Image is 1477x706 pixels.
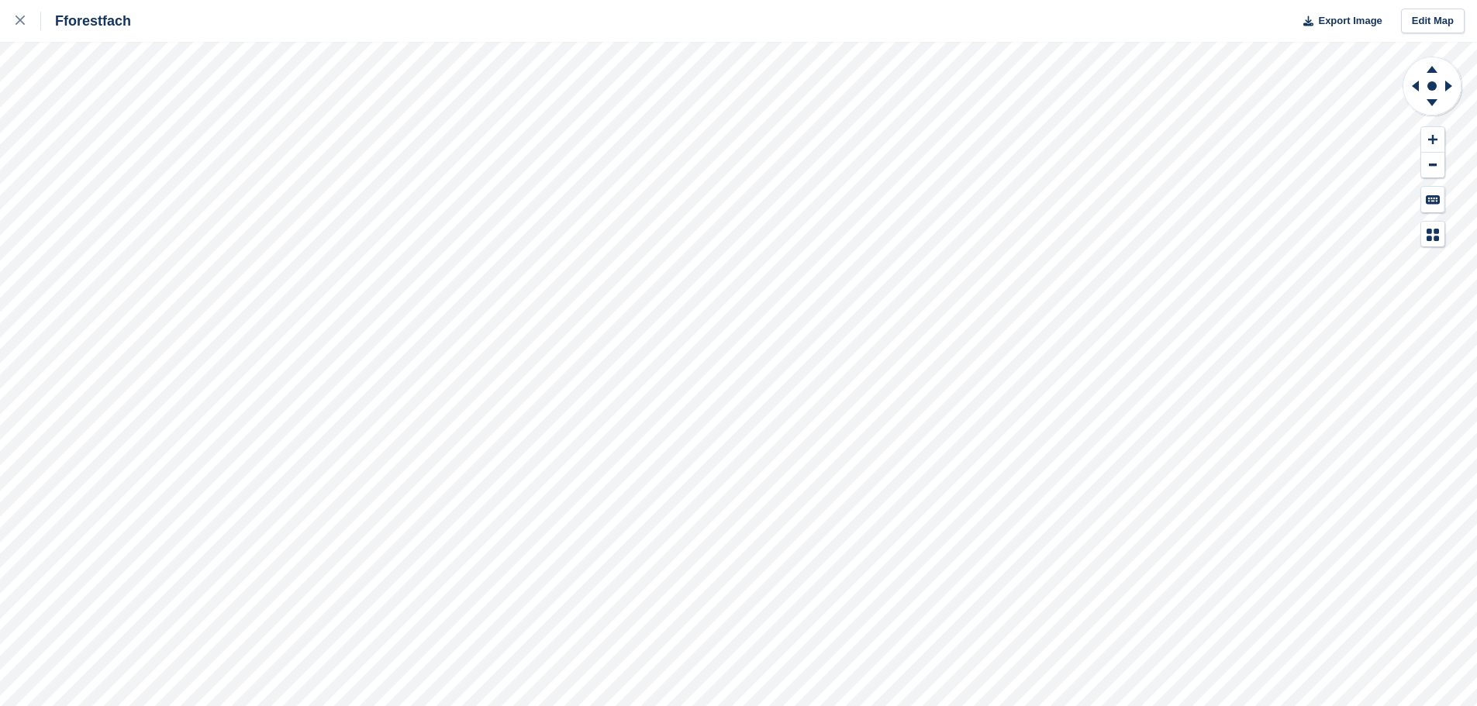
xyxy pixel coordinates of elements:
button: Export Image [1294,9,1382,34]
button: Zoom Out [1421,153,1444,178]
button: Zoom In [1421,127,1444,153]
button: Keyboard Shortcuts [1421,187,1444,212]
span: Export Image [1318,13,1382,29]
button: Map Legend [1421,222,1444,247]
a: Edit Map [1401,9,1465,34]
div: Fforestfach [41,12,131,30]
